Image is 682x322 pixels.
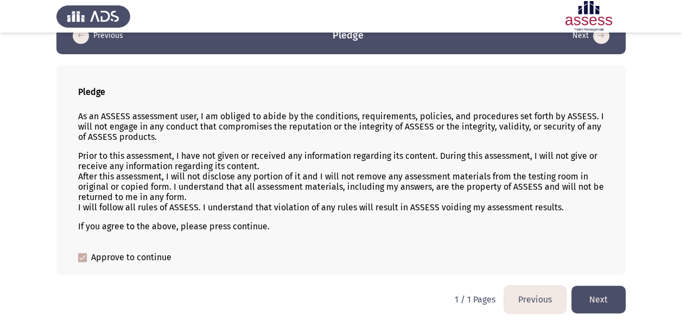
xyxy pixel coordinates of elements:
h3: Pledge [333,29,364,42]
p: Prior to this assessment, I have not given or received any information regarding its content. Dur... [78,151,604,212]
img: Assessment logo of ASSESS English Language Assessment (3 Module) (Ba - IB) [552,1,626,31]
button: load next page [571,286,626,313]
button: load previous page [69,27,126,44]
span: Approve to continue [91,251,171,264]
p: If you agree to the above, please press continue. [78,221,604,231]
img: Assess Talent Management logo [56,1,130,31]
p: 1 / 1 Pages [455,294,495,305]
button: load previous page [504,286,566,313]
p: As an ASSESS assessment user, I am obliged to abide by the conditions, requirements, policies, an... [78,111,604,142]
b: Pledge [78,87,105,97]
button: load next page [569,27,613,44]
